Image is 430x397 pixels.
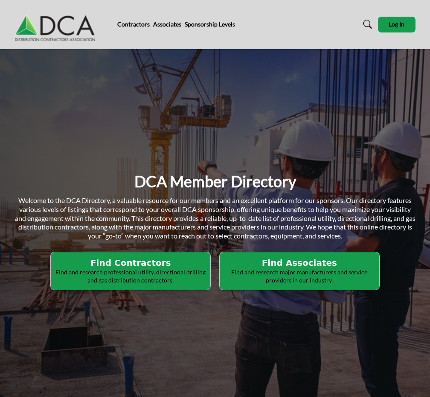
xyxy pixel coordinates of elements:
button: Find Associates Find and research major manufacturers and service providers in our industry. [219,252,380,290]
h1: DCA Member Directory [134,171,296,191]
a: Sponsorship Levels [185,21,235,28]
button: Log In [378,17,415,32]
span: Log In [389,21,404,28]
a: Associates [153,21,181,28]
span: Welcome to the DCA Directory, a valuable resource for our members and an excellent platform for o... [15,196,415,239]
a: Search [359,18,373,31]
img: Site Logo [15,7,99,41]
h2: Find Contractors [53,258,208,268]
h2: Find Associates [222,258,377,268]
p: Find and research professional utility, directional drilling and gas distribution contractors. [53,268,208,285]
p: Find and research major manufacturers and service providers in our industry. [222,268,377,285]
button: Find Contractors Find and research professional utility, directional drilling and gas distributio... [50,252,211,290]
a: Contractors [117,21,150,28]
